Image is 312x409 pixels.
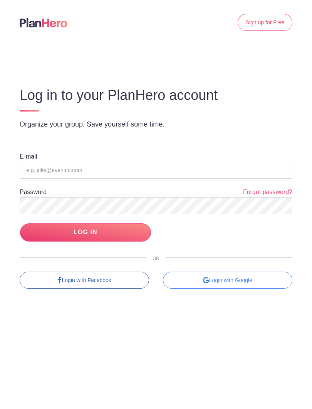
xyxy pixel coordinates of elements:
[20,88,292,103] h3: Log in to your PlanHero account
[20,18,67,27] img: Logo main planhero
[243,188,292,197] a: Forgot password?
[20,189,47,195] label: Password
[20,154,37,160] label: E-mail
[146,256,166,261] span: OR
[20,223,151,242] input: LOG IN
[20,162,292,179] input: e.g. julie@eventco.com
[20,120,292,129] p: Organize your group. Save yourself some time.
[238,14,292,31] a: Sign up for Free
[20,272,149,289] a: Login with Facebook
[163,272,292,289] div: Login with Google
